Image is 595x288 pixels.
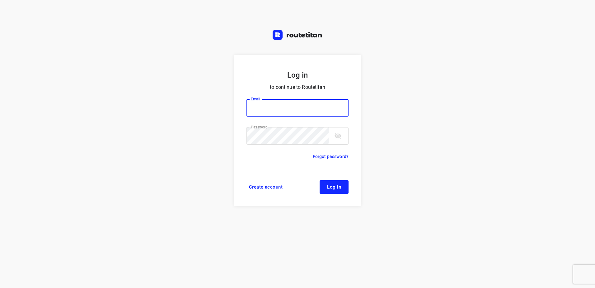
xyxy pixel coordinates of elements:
[332,130,344,142] button: toggle password visibility
[246,180,285,194] a: Create account
[313,153,349,160] a: Forgot password?
[273,30,322,40] img: Routetitan
[273,30,322,41] a: Routetitan
[249,185,283,190] span: Create account
[320,180,349,194] button: Log in
[246,83,349,92] p: to continue to Routetitan
[246,70,349,80] h5: Log in
[327,185,341,190] span: Log in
